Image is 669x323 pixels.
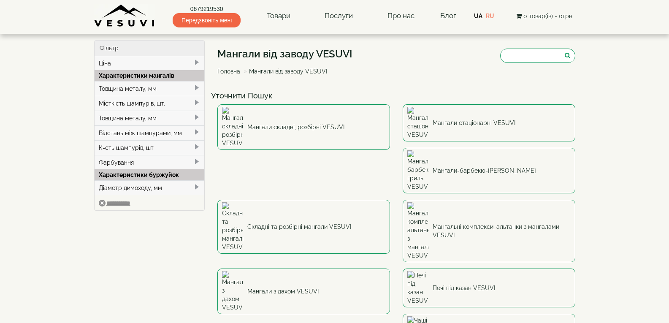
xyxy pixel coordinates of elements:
[403,148,575,193] a: Мангали-барбекю-гриль VESUVI Мангали-барбекю-[PERSON_NAME]
[407,107,428,139] img: Мангали стаціонарні VESUVI
[523,13,572,19] span: 0 товар(ів) - 0грн
[440,11,456,20] a: Блог
[474,13,482,19] a: UA
[173,13,241,27] span: Передзвоніть мені
[95,56,205,71] div: Ціна
[95,180,205,195] div: Діаметр димоходу, мм
[407,202,428,260] img: Мангальні комплекси, альтанки з мангалами VESUVI
[211,92,582,100] h4: Уточнити Пошук
[95,125,205,140] div: Відстань між шампурами, мм
[403,269,575,307] a: Печі під казан VESUVI Печі під казан VESUVI
[95,111,205,125] div: Товщина металу, мм
[173,5,241,13] a: 0679219530
[242,67,327,76] li: Мангали від заводу VESUVI
[95,140,205,155] div: К-сть шампурів, шт
[95,169,205,180] div: Характеристики буржуйок
[407,271,428,305] img: Печі під казан VESUVI
[222,271,243,312] img: Мангали з дахом VESUVI
[403,104,575,141] a: Мангали стаціонарні VESUVI Мангали стаціонарні VESUVI
[407,150,428,191] img: Мангали-барбекю-гриль VESUVI
[95,96,205,111] div: Місткість шампурів, шт.
[217,200,390,254] a: Складні та розбірні мангали VESUVI Складні та розбірні мангали VESUVI
[94,4,155,27] img: Завод VESUVI
[403,200,575,262] a: Мангальні комплекси, альтанки з мангалами VESUVI Мангальні комплекси, альтанки з мангалами VESUVI
[217,104,390,150] a: Мангали складні, розбірні VESUVI Мангали складні, розбірні VESUVI
[222,202,243,251] img: Складні та розбірні мангали VESUVI
[222,107,243,147] img: Мангали складні, розбірні VESUVI
[217,68,240,75] a: Головна
[514,11,575,21] button: 0 товар(ів) - 0грн
[95,70,205,81] div: Характеристики мангалів
[217,269,390,314] a: Мангали з дахом VESUVI Мангали з дахом VESUVI
[217,49,352,60] h1: Мангали від заводу VESUVI
[379,6,423,26] a: Про нас
[258,6,299,26] a: Товари
[95,155,205,170] div: Фарбування
[486,13,494,19] a: RU
[95,81,205,96] div: Товщина металу, мм
[95,41,205,56] div: Фільтр
[316,6,361,26] a: Послуги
